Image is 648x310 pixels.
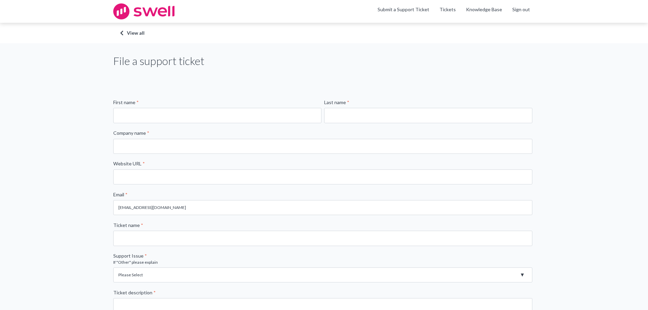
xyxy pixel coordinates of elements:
[113,161,142,166] span: Website URL
[113,99,135,105] span: First name
[372,6,535,17] nav: Swell CX Support
[113,222,140,228] span: Ticket name
[113,259,535,265] legend: If "Other" please explain
[113,253,144,259] span: Support Issue
[113,192,124,197] span: Email
[378,6,429,12] a: Submit a Support Ticket
[512,6,530,13] a: Sign out
[324,99,346,105] span: Last name
[439,6,456,13] a: Tickets
[113,290,152,295] span: Ticket description
[434,6,535,17] div: Navigation Menu
[120,30,528,36] a: View all
[466,6,502,13] a: Knowledge Base
[113,130,146,136] span: Company name
[113,3,175,19] img: swell
[372,6,535,17] ul: Main menu
[113,53,204,69] h1: File a support ticket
